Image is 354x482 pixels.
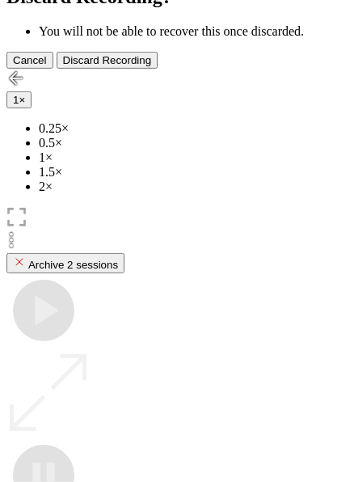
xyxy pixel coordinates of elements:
[39,165,348,180] li: 1.5×
[57,52,158,69] button: Discard Recording
[39,24,348,39] li: You will not be able to recover this once discarded.
[6,52,53,69] button: Cancel
[39,136,348,150] li: 0.5×
[6,91,32,108] button: 1×
[13,256,118,271] div: Archive 2 sessions
[39,180,348,194] li: 2×
[13,94,19,106] span: 1
[6,253,124,273] button: Archive 2 sessions
[39,150,348,165] li: 1×
[39,121,348,136] li: 0.25×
